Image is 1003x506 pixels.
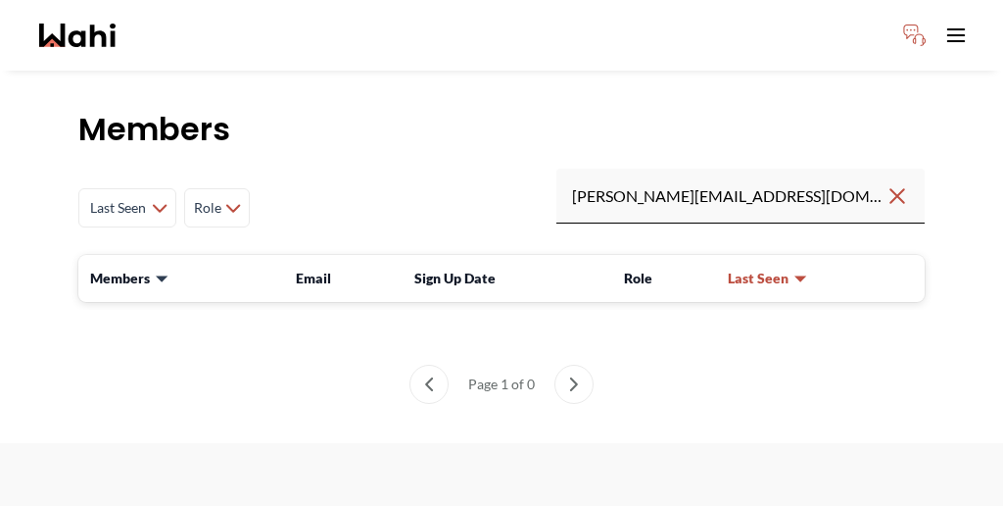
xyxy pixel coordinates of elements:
[90,269,169,288] button: Members
[193,190,221,226] span: Role
[90,269,150,288] span: Members
[39,24,116,47] a: Wahi homepage
[460,365,543,404] div: Page 1 of 0
[936,16,976,55] button: Toggle open navigation menu
[572,178,885,214] input: Search input
[296,270,331,286] span: Email
[728,269,788,288] span: Last Seen
[87,190,148,226] span: Last Seen
[409,365,449,404] button: previous page
[728,269,808,288] button: Last Seen
[78,110,925,149] h1: Members
[78,365,925,404] nav: Members List pagination
[554,365,594,404] button: next page
[414,270,496,286] span: Sign Up Date
[624,270,652,286] span: Role
[885,178,909,214] button: Clear search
